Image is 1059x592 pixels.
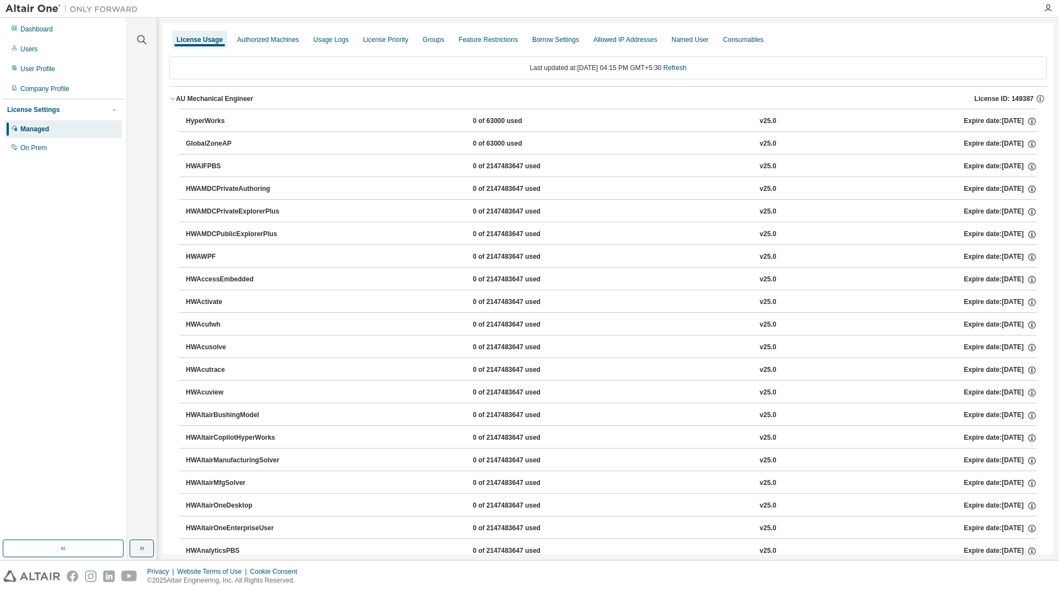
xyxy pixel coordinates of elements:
[473,501,572,511] div: 0 of 2147483647 used
[760,252,776,262] div: v25.0
[964,501,1037,511] div: Expire date: [DATE]
[473,139,572,149] div: 0 of 63000 used
[186,268,1037,292] button: HWAccessEmbedded0 of 2147483647 usedv25.0Expire date:[DATE]
[723,35,763,44] div: Consumables
[964,478,1037,488] div: Expire date: [DATE]
[121,570,137,582] img: youtube.svg
[473,297,572,307] div: 0 of 2147483647 used
[186,139,285,149] div: GlobalZoneAP
[760,343,776,353] div: v25.0
[473,524,572,534] div: 0 of 2147483647 used
[186,245,1037,269] button: HWAWPF0 of 2147483647 usedv25.0Expire date:[DATE]
[473,230,572,239] div: 0 of 2147483647 used
[20,65,55,73] div: User Profile
[186,365,285,375] div: HWAcutrace
[186,313,1037,337] button: HWAcufwh0 of 2147483647 usedv25.0Expire date:[DATE]
[760,478,776,488] div: v25.0
[473,365,572,375] div: 0 of 2147483647 used
[473,456,572,466] div: 0 of 2147483647 used
[186,132,1037,156] button: GlobalZoneAP0 of 63000 usedv25.0Expire date:[DATE]
[422,35,444,44] div: Groups
[964,184,1037,194] div: Expire date: [DATE]
[186,335,1037,360] button: HWAcusolve0 of 2147483647 usedv25.0Expire date:[DATE]
[964,546,1037,556] div: Expire date: [DATE]
[473,207,572,217] div: 0 of 2147483647 used
[964,388,1037,398] div: Expire date: [DATE]
[760,388,776,398] div: v25.0
[186,546,285,556] div: HWAnalyticsPBS
[964,343,1037,353] div: Expire date: [DATE]
[664,64,687,72] a: Refresh
[760,524,776,534] div: v25.0
[975,94,1034,103] span: License ID: 149387
[20,25,53,34] div: Dashboard
[760,139,776,149] div: v25.0
[186,478,285,488] div: HWAltairMfgSolver
[760,230,776,239] div: v25.0
[20,84,69,93] div: Company Profile
[186,539,1037,563] button: HWAnalyticsPBS0 of 2147483647 usedv25.0Expire date:[DATE]
[186,200,1037,224] button: HWAMDCPrivateExplorerPlus0 of 2147483647 usedv25.0Expire date:[DATE]
[186,494,1037,518] button: HWAltairOneDesktop0 of 2147483647 usedv25.0Expire date:[DATE]
[186,456,285,466] div: HWAltairManufacturingSolver
[186,501,285,511] div: HWAltairOneDesktop
[473,116,572,126] div: 0 of 63000 used
[186,516,1037,541] button: HWAltairOneEnterpriseUser0 of 2147483647 usedv25.0Expire date:[DATE]
[473,546,572,556] div: 0 of 2147483647 used
[313,35,349,44] div: Usage Logs
[186,177,1037,201] button: HWAMDCPrivateAuthoring0 of 2147483647 usedv25.0Expire date:[DATE]
[186,358,1037,382] button: HWAcutrace0 of 2147483647 usedv25.0Expire date:[DATE]
[532,35,579,44] div: Borrow Settings
[186,388,285,398] div: HWAcuview
[473,320,572,330] div: 0 of 2147483647 used
[186,433,285,443] div: HWAltairCopilotHyperWorks
[147,576,304,585] p: © 2025 Altair Engineering, Inc. All Rights Reserved.
[760,433,776,443] div: v25.0
[760,116,776,126] div: v25.0
[186,449,1037,473] button: HWAltairManufacturingSolver0 of 2147483647 usedv25.0Expire date:[DATE]
[186,275,285,285] div: HWAccessEmbedded
[473,343,572,353] div: 0 of 2147483647 used
[760,365,776,375] div: v25.0
[964,275,1037,285] div: Expire date: [DATE]
[147,567,177,576] div: Privacy
[186,162,285,172] div: HWAIFPBS
[473,410,572,420] div: 0 of 2147483647 used
[186,381,1037,405] button: HWAcuview0 of 2147483647 usedv25.0Expire date:[DATE]
[760,297,776,307] div: v25.0
[237,35,299,44] div: Authorized Machines
[964,456,1037,466] div: Expire date: [DATE]
[176,94,253,103] div: AU Mechanical Engineer
[186,207,285,217] div: HWAMDCPrivateExplorerPlus
[760,501,776,511] div: v25.0
[964,524,1037,534] div: Expire date: [DATE]
[3,570,60,582] img: altair_logo.svg
[473,162,572,172] div: 0 of 2147483647 used
[459,35,518,44] div: Feature Restrictions
[593,35,657,44] div: Allowed IP Addresses
[169,87,1047,111] button: AU Mechanical EngineerLicense ID: 149387
[760,207,776,217] div: v25.0
[186,184,285,194] div: HWAMDCPrivateAuthoring
[964,116,1037,126] div: Expire date: [DATE]
[20,143,47,152] div: On Prem
[473,388,572,398] div: 0 of 2147483647 used
[473,433,572,443] div: 0 of 2147483647 used
[964,252,1037,262] div: Expire date: [DATE]
[186,230,285,239] div: HWAMDCPublicExplorerPlus
[186,471,1037,495] button: HWAltairMfgSolver0 of 2147483647 usedv25.0Expire date:[DATE]
[760,184,776,194] div: v25.0
[964,207,1037,217] div: Expire date: [DATE]
[20,45,38,54] div: Users
[186,154,1037,179] button: HWAIFPBS0 of 2147483647 usedv25.0Expire date:[DATE]
[67,570,78,582] img: facebook.svg
[186,403,1037,428] button: HWAltairBushingModel0 of 2147483647 usedv25.0Expire date:[DATE]
[103,570,115,582] img: linkedin.svg
[964,433,1037,443] div: Expire date: [DATE]
[85,570,97,582] img: instagram.svg
[186,297,285,307] div: HWActivate
[760,410,776,420] div: v25.0
[363,35,408,44] div: License Priority
[186,290,1037,314] button: HWActivate0 of 2147483647 usedv25.0Expire date:[DATE]
[176,35,223,44] div: License Usage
